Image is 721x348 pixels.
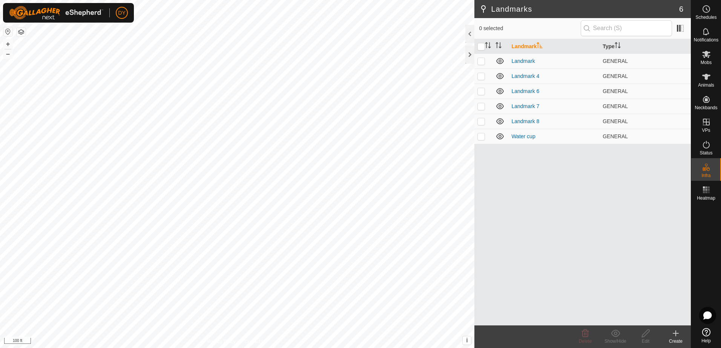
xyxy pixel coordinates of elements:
button: + [3,40,12,49]
span: i [466,337,468,343]
th: Landmark [508,39,600,54]
th: Type [600,39,691,54]
span: Status [700,151,712,155]
input: Search (S) [581,20,672,36]
span: DY [118,9,125,17]
span: GENERAL [603,133,628,139]
span: GENERAL [603,103,628,109]
p-sorticon: Activate to sort [495,43,502,49]
span: GENERAL [603,73,628,79]
span: VPs [702,128,710,133]
a: Contact Us [245,338,267,345]
a: Water cup [511,133,535,139]
span: Animals [698,83,714,87]
h2: Landmarks [479,5,679,14]
span: Heatmap [697,196,715,200]
span: Mobs [701,60,712,65]
span: Schedules [695,15,716,20]
div: Edit [630,338,661,345]
a: Landmark 6 [511,88,539,94]
a: Help [691,325,721,346]
span: Neckbands [695,105,717,110]
div: Create [661,338,691,345]
p-sorticon: Activate to sort [537,43,543,49]
button: Map Layers [17,27,26,37]
button: i [463,336,471,345]
span: Delete [579,339,592,344]
span: Help [701,339,711,343]
img: Gallagher Logo [9,6,103,20]
button: Reset Map [3,27,12,36]
button: – [3,49,12,58]
a: Privacy Policy [207,338,236,345]
span: GENERAL [603,118,628,124]
span: Infra [701,173,710,178]
a: Landmark [511,58,535,64]
span: 0 selected [479,24,580,32]
div: Show/Hide [600,338,630,345]
p-sorticon: Activate to sort [485,43,491,49]
a: Landmark 8 [511,118,539,124]
span: 6 [679,3,683,15]
span: Notifications [694,38,718,42]
a: Landmark 4 [511,73,539,79]
a: Landmark 7 [511,103,539,109]
p-sorticon: Activate to sort [615,43,621,49]
span: GENERAL [603,88,628,94]
span: GENERAL [603,58,628,64]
